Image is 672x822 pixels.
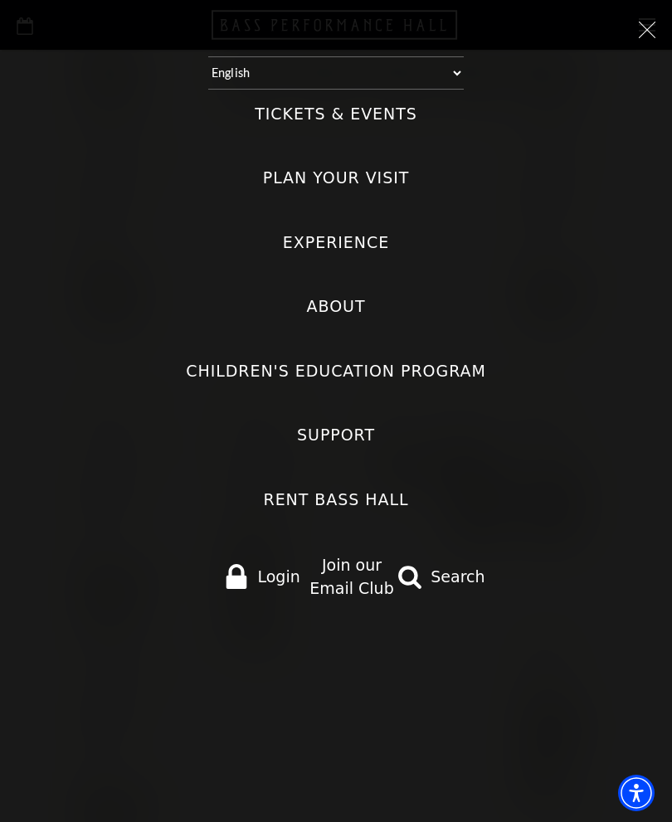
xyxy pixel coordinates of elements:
[307,295,366,318] label: About
[186,360,486,382] label: Children's Education Program
[263,489,408,511] label: Rent Bass Hall
[255,103,417,125] label: Tickets & Events
[257,565,299,589] span: Login
[397,564,485,589] a: search
[431,565,485,589] span: Search
[263,167,410,189] label: Plan Your Visit
[297,424,375,446] label: Support
[218,564,306,589] a: Login
[283,231,389,254] label: Experience
[208,56,464,90] select: Select:
[309,556,393,598] a: Join our Email Club
[618,775,655,811] div: Accessibility Menu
